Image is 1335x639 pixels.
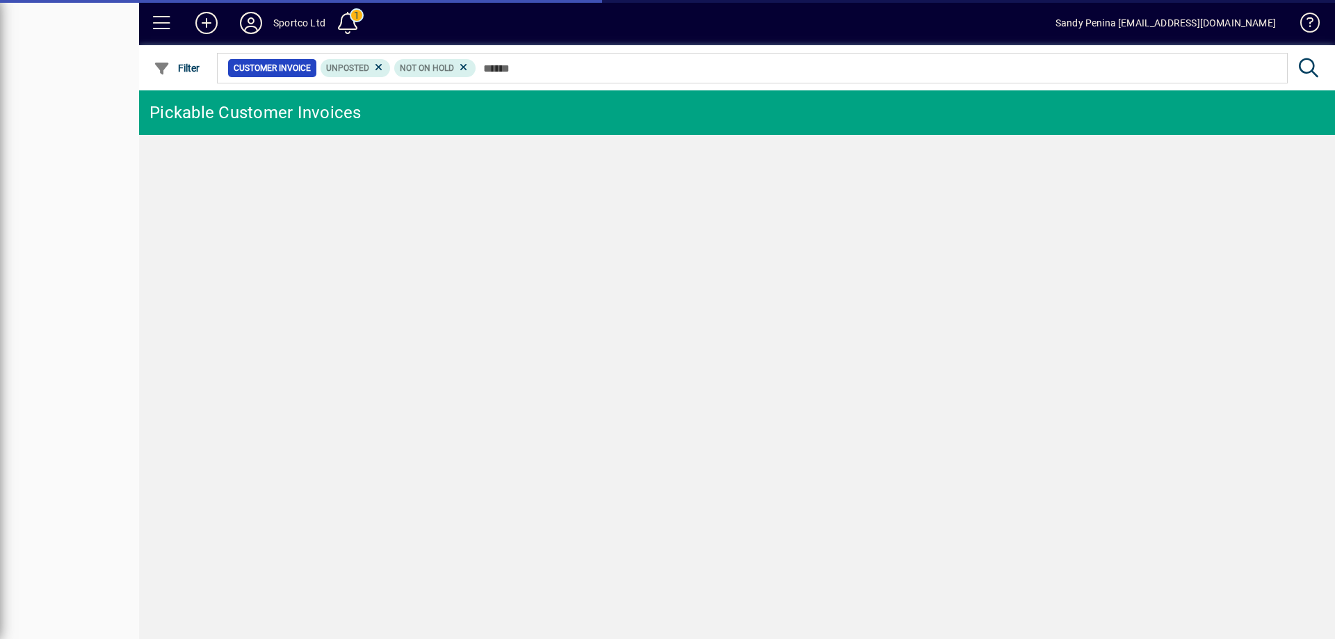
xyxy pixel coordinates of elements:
div: Sandy Penina [EMAIL_ADDRESS][DOMAIN_NAME] [1055,12,1276,34]
div: Pickable Customer Invoices [149,102,362,124]
mat-chip: Customer Invoice Status: Unposted [321,59,391,77]
button: Filter [150,56,204,81]
mat-chip: Hold Status: Not On Hold [394,59,476,77]
button: Profile [229,10,273,35]
a: Knowledge Base [1290,3,1318,48]
span: Not On Hold [400,63,454,73]
span: Unposted [326,63,369,73]
button: Add [184,10,229,35]
span: Customer Invoice [234,61,311,75]
span: Filter [154,63,200,74]
div: Sportco Ltd [273,12,325,34]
